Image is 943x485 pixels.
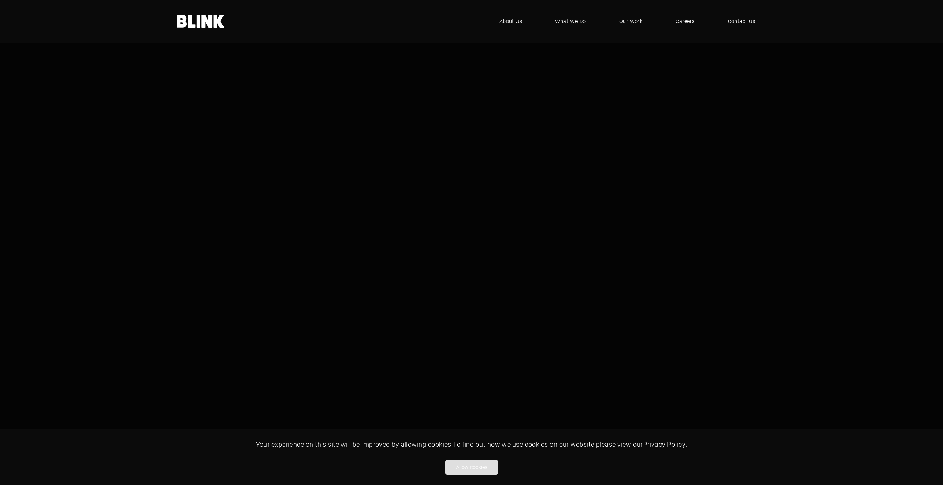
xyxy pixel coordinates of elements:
span: Careers [676,17,694,25]
a: Careers [665,10,705,32]
a: Our Work [608,10,654,32]
span: Your experience on this site will be improved by allowing cookies. To find out how we use cookies... [256,440,687,449]
span: Our Work [619,17,643,25]
a: Home [177,15,225,28]
button: Allow cookies [445,460,498,475]
span: About Us [499,17,522,25]
span: What We Do [555,17,586,25]
a: About Us [488,10,533,32]
a: What We Do [544,10,597,32]
a: Contact Us [717,10,767,32]
span: Contact Us [728,17,756,25]
a: Privacy Policy [643,440,686,449]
